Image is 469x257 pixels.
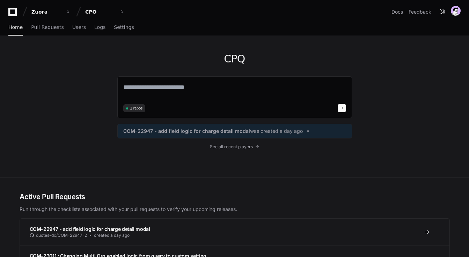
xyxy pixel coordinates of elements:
a: Logs [94,20,105,36]
a: Pull Requests [31,20,64,36]
a: Settings [114,20,134,36]
span: Users [72,25,86,29]
div: CPQ [85,8,115,15]
span: was created a day ago [250,128,303,135]
button: CPQ [82,6,127,18]
a: Users [72,20,86,36]
h1: CPQ [117,53,352,65]
div: Zuora [31,8,61,15]
a: Home [8,20,23,36]
span: created a day ago [94,233,130,238]
span: 2 repos [130,106,143,111]
a: COM-22947 - add field logic for charge detail modalwas created a day ago [123,128,346,135]
span: Settings [114,25,134,29]
button: Feedback [409,8,431,15]
a: COM-22947 - add field logic for charge detail modalquotes-dx/COM-22947-2created a day ago [20,219,449,245]
span: Pull Requests [31,25,64,29]
span: Home [8,25,23,29]
button: Zuora [29,6,73,18]
a: Docs [391,8,403,15]
span: COM-22947 - add field logic for charge detail modal [123,128,250,135]
img: avatar [451,6,461,16]
span: See all recent players [210,144,253,150]
a: See all recent players [117,144,352,150]
p: Run through the checklists associated with your pull requests to verify your upcoming releases. [20,206,450,213]
span: COM-22947 - add field logic for charge detail modal [30,226,150,232]
span: Logs [94,25,105,29]
h2: Active Pull Requests [20,192,450,202]
span: quotes-dx/COM-22947-2 [36,233,87,238]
